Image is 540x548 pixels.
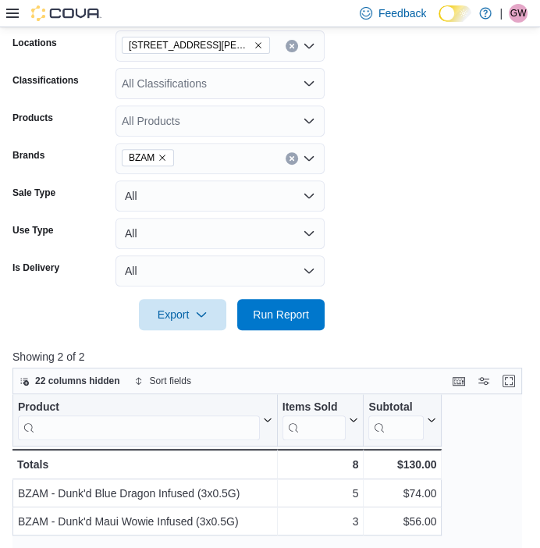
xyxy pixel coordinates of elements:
[499,372,518,390] button: Enter fullscreen
[499,4,503,23] p: |
[12,112,53,124] label: Products
[368,400,436,440] button: Subtotal
[368,512,436,531] div: $56.00
[282,455,359,474] div: 8
[18,400,272,440] button: Product
[13,372,126,390] button: 22 columns hidden
[12,149,44,162] label: Brands
[368,400,424,415] div: Subtotal
[286,152,298,165] button: Clear input
[139,299,226,330] button: Export
[303,115,315,127] button: Open list of options
[122,37,270,54] span: 1520 Barrow St.
[510,4,527,23] span: GW
[18,400,260,415] div: Product
[12,262,59,274] label: Is Delivery
[439,5,471,22] input: Dark Mode
[129,37,250,53] span: [STREET_ADDRESS][PERSON_NAME]
[12,224,53,237] label: Use Type
[31,5,101,21] img: Cova
[17,455,272,474] div: Totals
[282,400,346,415] div: Items Sold
[150,375,191,387] span: Sort fields
[115,255,325,286] button: All
[378,5,426,21] span: Feedback
[148,299,217,330] span: Export
[303,152,315,165] button: Open list of options
[12,349,528,365] p: Showing 2 of 2
[158,153,167,162] button: Remove BZAM from selection in this group
[18,484,272,503] div: BZAM - Dunk'd Blue Dragon Infused (3x0.5G)
[368,484,436,503] div: $74.00
[115,180,325,212] button: All
[129,150,155,165] span: BZAM
[128,372,197,390] button: Sort fields
[286,40,298,52] button: Clear input
[368,455,436,474] div: $130.00
[122,149,174,166] span: BZAM
[368,400,424,440] div: Subtotal
[115,218,325,249] button: All
[12,37,57,49] label: Locations
[12,74,79,87] label: Classifications
[254,41,263,50] button: Remove 1520 Barrow St. from selection in this group
[253,307,309,322] span: Run Report
[282,512,359,531] div: 3
[18,400,260,440] div: Product
[509,4,528,23] div: Griffin Wright
[474,372,493,390] button: Display options
[282,484,359,503] div: 5
[282,400,346,440] div: Items Sold
[449,372,468,390] button: Keyboard shortcuts
[303,77,315,90] button: Open list of options
[35,375,120,387] span: 22 columns hidden
[282,400,359,440] button: Items Sold
[12,187,55,199] label: Sale Type
[237,299,325,330] button: Run Report
[18,512,272,531] div: BZAM - Dunk'd Maui Wowie Infused (3x0.5G)
[303,40,315,52] button: Open list of options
